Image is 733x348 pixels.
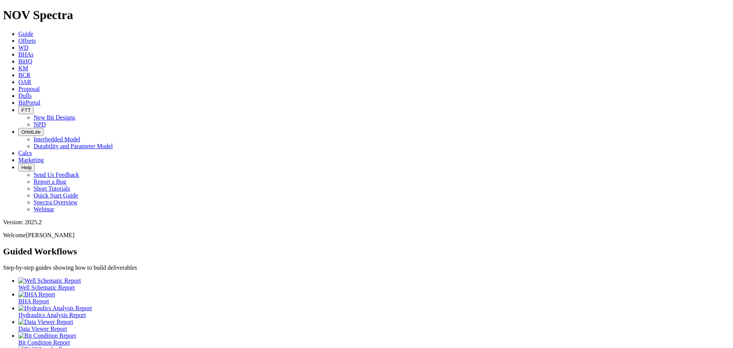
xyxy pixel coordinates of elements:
a: Well Schematic Report Well Schematic Report [18,277,730,291]
span: Help [21,165,32,170]
h2: Guided Workflows [3,246,730,257]
a: Quick Start Guide [34,192,78,199]
a: Hydraulics Analysis Report Hydraulics Analysis Report [18,305,730,318]
a: Data Viewer Report Data Viewer Report [18,319,730,332]
a: Calcs [18,150,32,156]
img: BHA Report [18,291,55,298]
a: Guide [18,31,33,37]
button: Help [18,163,35,172]
a: Report a Bug [34,178,66,185]
a: Offsets [18,37,36,44]
a: NPD [34,121,46,128]
p: Step-by-step guides showing how to build deliverables [3,264,730,271]
span: Data Viewer Report [18,325,67,332]
a: Interbedded Model [34,136,80,142]
a: Bit Condition Report Bit Condition Report [18,332,730,346]
a: Spectra Overview [34,199,77,206]
a: Marketing [18,157,44,163]
a: Dulls [18,92,32,99]
a: BCR [18,72,31,78]
span: Bit Condition Report [18,339,70,346]
a: Durability and Parameter Model [34,143,113,149]
img: Bit Condition Report [18,332,76,339]
span: BHA Report [18,298,49,304]
span: FTT [21,107,31,113]
img: Data Viewer Report [18,319,73,325]
span: OrbitLite [21,129,40,135]
a: KM [18,65,28,71]
div: Version: 2025.2 [3,219,730,226]
a: Webinar [34,206,54,212]
span: [PERSON_NAME] [26,232,74,238]
a: BitPortal [18,99,40,106]
button: FTT [18,106,34,114]
a: BitIQ [18,58,32,65]
span: Well Schematic Report [18,284,75,291]
h1: NOV Spectra [3,8,730,22]
a: WD [18,44,29,51]
span: Hydraulics Analysis Report [18,312,86,318]
img: Hydraulics Analysis Report [18,305,92,312]
a: Short Tutorials [34,185,70,192]
a: Proposal [18,86,40,92]
a: BHA Report BHA Report [18,291,730,304]
img: Well Schematic Report [18,277,81,284]
a: BHAs [18,51,34,58]
a: Send Us Feedback [34,172,79,178]
a: New Bit Designs [34,114,75,121]
p: Welcome [3,232,730,239]
button: OrbitLite [18,128,44,136]
a: OAR [18,79,31,85]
